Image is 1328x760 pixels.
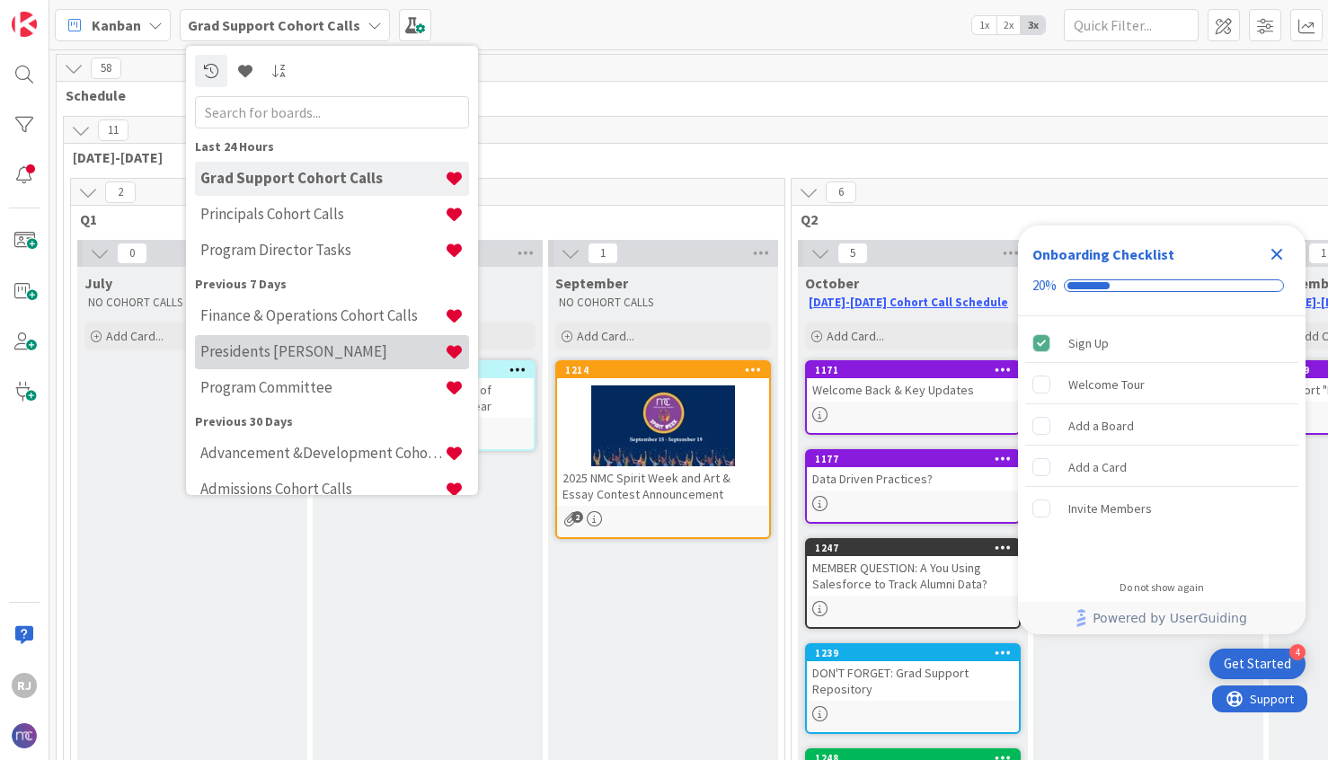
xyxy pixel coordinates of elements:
div: Close Checklist [1262,240,1291,269]
div: 12142025 NMC Spirit Week and Art & Essay Contest Announcement [557,362,769,506]
div: 1214 [565,364,769,376]
span: 5 [837,243,868,264]
input: Search for boards... [195,96,469,128]
span: 2 [571,511,583,523]
div: Add a Card [1068,456,1127,478]
div: Footer [1018,602,1306,634]
span: July [84,274,112,292]
p: NO COHORT CALLS [88,296,297,310]
div: 4 [1289,644,1306,660]
h4: Grad Support Cohort Calls [200,169,445,187]
b: Grad Support Cohort Calls [188,16,360,34]
span: 1 [588,243,618,264]
span: Add Card... [827,328,884,344]
span: 6 [826,181,856,203]
div: 1171 [807,362,1019,378]
span: September [555,274,628,292]
p: NO COHORT CALLS [559,296,767,310]
span: 3x [1021,16,1045,34]
div: 1177 [807,451,1019,467]
div: 1239 [807,645,1019,661]
div: 1177 [815,453,1019,465]
div: Previous 30 Days [195,412,469,431]
span: 2 [105,181,136,203]
span: Kanban [92,14,141,36]
h4: Admissions Cohort Calls [200,480,445,498]
span: Add Card... [106,328,164,344]
div: Last 24 Hours [195,137,469,156]
img: avatar [12,723,37,748]
h4: Principals Cohort Calls [200,205,445,223]
div: Invite Members [1068,498,1152,519]
span: 11 [98,119,128,141]
div: 1171 [815,364,1019,376]
span: October [805,274,859,292]
div: Do not show again [1120,580,1204,595]
div: Welcome Tour is incomplete. [1025,365,1298,404]
div: Checklist Container [1018,225,1306,634]
a: [DATE]-[DATE] Cohort Call Schedule [809,295,1008,310]
div: Add a Board [1068,415,1134,437]
span: 2x [996,16,1021,34]
div: Invite Members is incomplete. [1025,489,1298,528]
div: Open Get Started checklist, remaining modules: 4 [1209,649,1306,679]
div: 1247 [815,542,1019,554]
h4: Program Director Tasks [200,241,445,259]
span: Support [38,3,82,24]
div: 1171Welcome Back & Key Updates [807,362,1019,402]
div: 1239DON'T FORGET: Grad Support Repository [807,645,1019,701]
h4: Presidents [PERSON_NAME] [200,342,445,360]
span: Powered by UserGuiding [1093,607,1247,629]
span: Add Card... [577,328,634,344]
div: Previous 7 Days [195,275,469,294]
div: Add a Card is incomplete. [1025,447,1298,487]
h4: Advancement &Development Cohort Calls [200,444,445,462]
span: 58 [91,57,121,79]
div: Add a Board is incomplete. [1025,406,1298,446]
div: 1239 [815,647,1019,659]
div: Sign Up [1068,332,1109,354]
div: Data Driven Practices? [807,467,1019,490]
h4: Program Committee [200,378,445,396]
div: MEMBER QUESTION: A You Using Salesforce to Track Alumni Data? [807,556,1019,596]
div: 1214 [557,362,769,378]
div: RJ [12,673,37,698]
span: Q1 [80,210,762,228]
div: 1247MEMBER QUESTION: A You Using Salesforce to Track Alumni Data? [807,540,1019,596]
div: DON'T FORGET: Grad Support Repository [807,661,1019,701]
span: 0 [117,243,147,264]
h4: Finance & Operations Cohort Calls [200,306,445,324]
span: 1x [972,16,996,34]
div: 1247 [807,540,1019,556]
a: Powered by UserGuiding [1027,602,1297,634]
input: Quick Filter... [1064,9,1199,41]
div: Checklist items [1018,316,1306,569]
div: 20% [1032,278,1057,294]
div: 2025 NMC Spirit Week and Art & Essay Contest Announcement [557,466,769,506]
div: Welcome Back & Key Updates [807,378,1019,402]
div: Sign Up is complete. [1025,323,1298,363]
div: Checklist progress: 20% [1032,278,1291,294]
div: Onboarding Checklist [1032,243,1174,265]
div: 1177Data Driven Practices? [807,451,1019,490]
div: Get Started [1224,655,1291,673]
div: Welcome Tour [1068,374,1145,395]
img: Visit kanbanzone.com [12,12,37,37]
